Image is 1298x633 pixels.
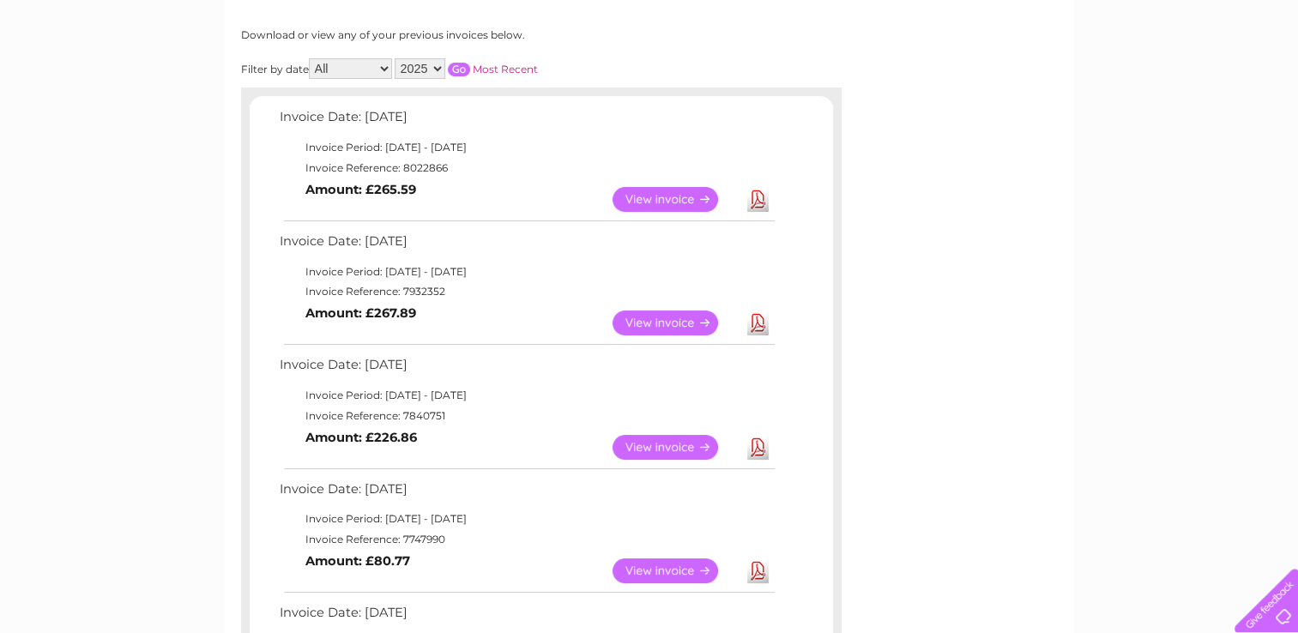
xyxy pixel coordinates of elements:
a: Download [747,558,769,583]
a: Telecoms [1087,73,1138,86]
a: View [613,310,739,335]
td: Invoice Period: [DATE] - [DATE] [275,137,777,158]
td: Invoice Period: [DATE] - [DATE] [275,385,777,406]
td: Invoice Reference: 8022866 [275,158,777,178]
a: Water [996,73,1029,86]
td: Invoice Period: [DATE] - [DATE] [275,262,777,282]
a: Download [747,310,769,335]
td: Invoice Date: [DATE] [275,478,777,509]
b: Amount: £226.86 [305,430,417,445]
div: Clear Business is a trading name of Verastar Limited (registered in [GEOGRAPHIC_DATA] No. 3667643... [245,9,1055,83]
b: Amount: £80.77 [305,553,410,569]
a: View [613,558,739,583]
a: Download [747,435,769,460]
a: Most Recent [473,63,538,75]
a: View [613,187,739,212]
td: Invoice Date: [DATE] [275,353,777,385]
a: Download [747,187,769,212]
a: View [613,435,739,460]
b: Amount: £265.59 [305,182,416,197]
div: Filter by date [241,58,691,79]
a: 0333 014 3131 [975,9,1093,30]
a: Contact [1184,73,1226,86]
td: Invoice Date: [DATE] [275,601,777,633]
td: Invoice Reference: 7747990 [275,529,777,550]
img: logo.png [45,45,133,97]
td: Invoice Period: [DATE] - [DATE] [275,509,777,529]
div: Download or view any of your previous invoices below. [241,29,691,41]
td: Invoice Date: [DATE] [275,230,777,262]
td: Invoice Reference: 7932352 [275,281,777,302]
a: Energy [1039,73,1077,86]
a: Log out [1241,73,1282,86]
a: Blog [1149,73,1174,86]
b: Amount: £267.89 [305,305,416,321]
td: Invoice Date: [DATE] [275,105,777,137]
td: Invoice Reference: 7840751 [275,406,777,426]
